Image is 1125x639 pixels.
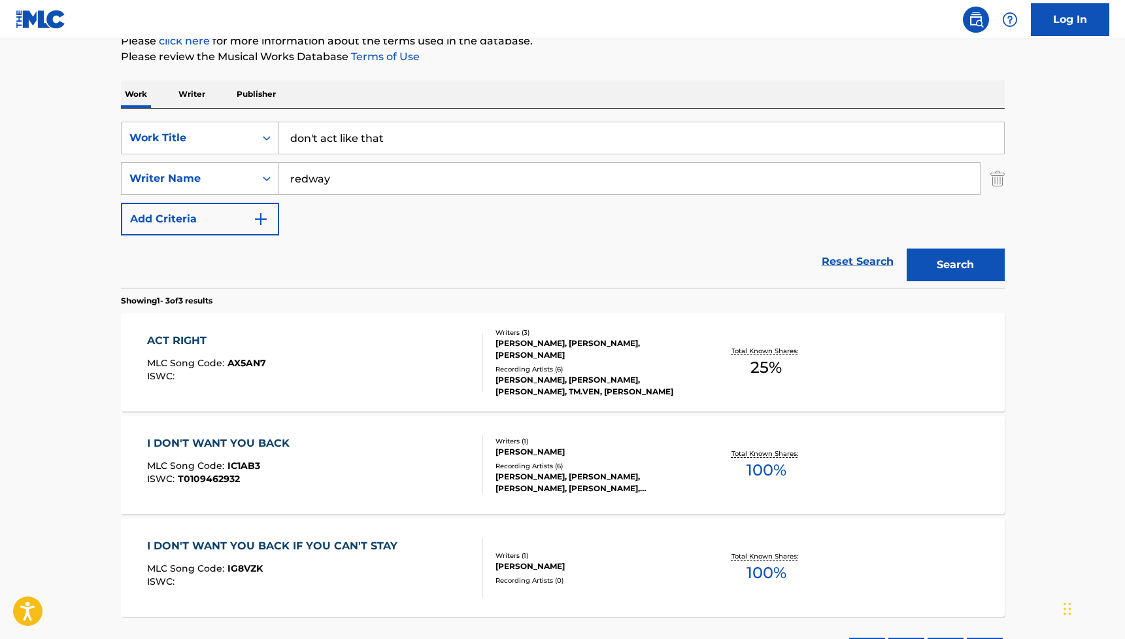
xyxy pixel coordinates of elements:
span: ISWC : [147,473,178,485]
div: I DON'T WANT YOU BACK [147,436,296,451]
a: Reset Search [815,247,900,276]
span: 100 % [747,561,786,585]
div: [PERSON_NAME], [PERSON_NAME], [PERSON_NAME], [PERSON_NAME], [PERSON_NAME] [495,471,693,494]
p: Publisher [233,80,280,108]
div: [PERSON_NAME] [495,561,693,572]
p: Total Known Shares: [731,551,801,561]
span: IC1AB3 [227,460,260,472]
p: Work [121,80,151,108]
span: MLC Song Code : [147,357,227,369]
span: 100 % [747,458,786,482]
div: [PERSON_NAME], [PERSON_NAME], [PERSON_NAME] [495,337,693,361]
button: Search [907,249,1005,281]
div: Writer Name [129,171,247,186]
span: T0109462932 [178,473,240,485]
div: Recording Artists ( 0 ) [495,576,693,585]
a: Log In [1031,3,1109,36]
img: MLC Logo [16,10,66,29]
iframe: Chat Widget [1060,576,1125,639]
div: Recording Artists ( 6 ) [495,461,693,471]
span: MLC Song Code : [147,562,227,574]
span: IG8VZK [227,562,263,574]
div: [PERSON_NAME] [495,446,693,458]
a: I DON'T WANT YOU BACKMLC Song Code:IC1AB3ISWC:T0109462932Writers (1)[PERSON_NAME]Recording Artist... [121,416,1005,514]
a: ACT RIGHTMLC Song Code:AX5AN7ISWC:Writers (3)[PERSON_NAME], [PERSON_NAME], [PERSON_NAME]Recording... [121,313,1005,411]
a: Terms of Use [348,50,420,63]
a: click here [159,35,210,47]
p: Please for more information about the terms used in the database. [121,33,1005,49]
span: AX5AN7 [227,357,266,369]
p: Writer [175,80,209,108]
p: Please review the Musical Works Database [121,49,1005,65]
div: Writers ( 1 ) [495,436,693,446]
div: Writers ( 1 ) [495,551,693,561]
div: [PERSON_NAME], [PERSON_NAME], [PERSON_NAME], TM.VEN, [PERSON_NAME] [495,374,693,398]
p: Showing 1 - 3 of 3 results [121,295,212,307]
p: Total Known Shares: [731,346,801,356]
a: I DON'T WANT YOU BACK IF YOU CAN'T STAYMLC Song Code:IG8VZKISWC:Writers (1)[PERSON_NAME]Recording... [121,519,1005,617]
button: Add Criteria [121,203,279,235]
a: Public Search [963,7,989,33]
form: Search Form [121,122,1005,288]
img: 9d2ae6d4665cec9f34b9.svg [253,211,269,227]
div: Work Title [129,130,247,146]
p: Total Known Shares: [731,449,801,458]
img: Delete Criterion [990,162,1005,195]
span: ISWC : [147,370,178,382]
img: search [968,12,984,27]
div: Writers ( 3 ) [495,328,693,337]
div: Help [997,7,1023,33]
div: I DON'T WANT YOU BACK IF YOU CAN'T STAY [147,538,404,554]
span: ISWC : [147,576,178,587]
div: Drag [1064,589,1071,629]
span: MLC Song Code : [147,460,227,472]
img: help [1002,12,1018,27]
span: 25 % [750,356,782,379]
div: Recording Artists ( 6 ) [495,364,693,374]
div: ACT RIGHT [147,333,266,349]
